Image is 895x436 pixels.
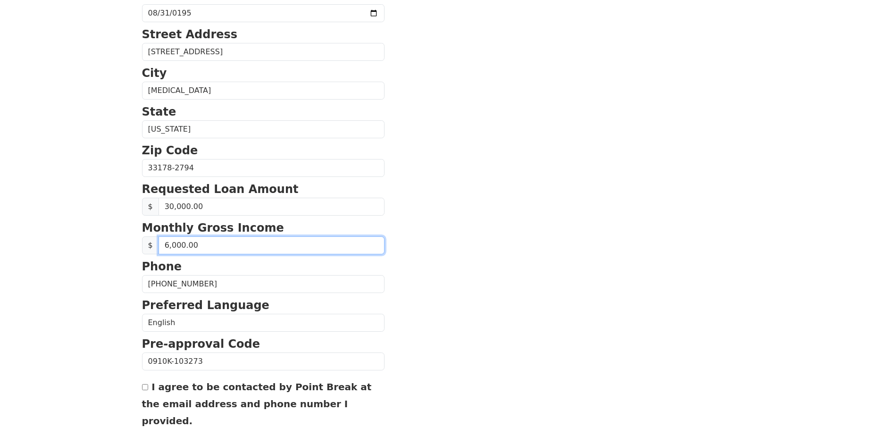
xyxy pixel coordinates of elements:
[142,144,198,157] strong: Zip Code
[142,159,385,177] input: Zip Code
[142,236,159,254] span: $
[142,28,238,41] strong: Street Address
[142,352,385,370] input: Pre-approval Code
[142,105,176,118] strong: State
[142,260,182,273] strong: Phone
[142,43,385,61] input: Street Address
[142,219,385,236] p: Monthly Gross Income
[142,82,385,100] input: City
[142,275,385,293] input: Phone
[142,299,269,312] strong: Preferred Language
[142,337,260,351] strong: Pre-approval Code
[159,236,385,254] input: 0.00
[142,183,299,196] strong: Requested Loan Amount
[159,198,385,216] input: Requested Loan Amount
[142,67,167,80] strong: City
[142,198,159,216] span: $
[142,381,372,427] label: I agree to be contacted by Point Break at the email address and phone number I provided.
